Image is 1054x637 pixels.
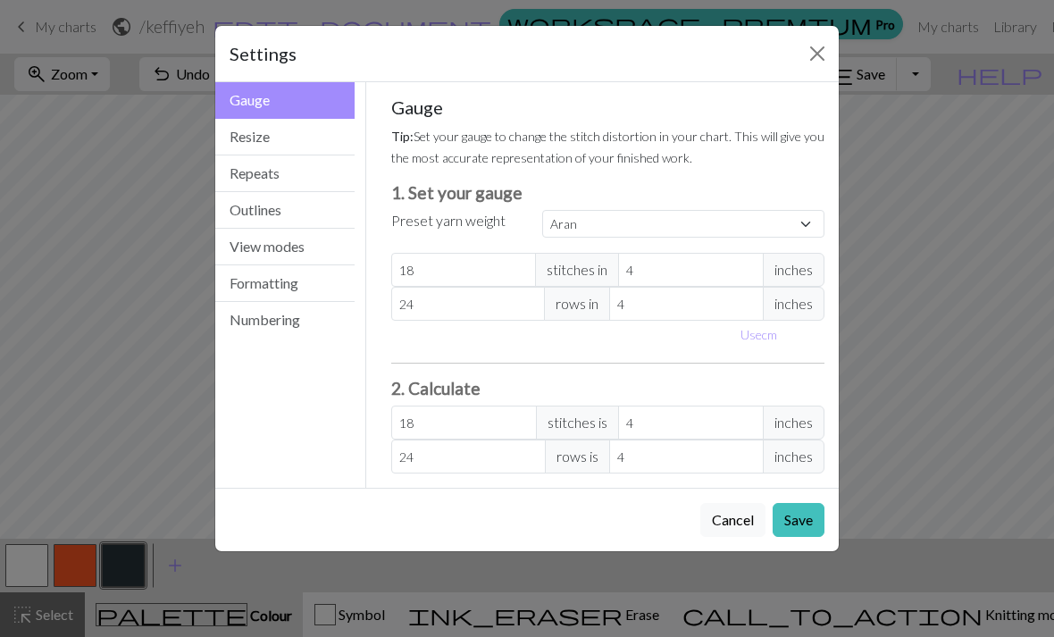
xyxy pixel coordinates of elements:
span: inches [763,440,824,474]
h3: 1. Set your gauge [391,182,825,203]
strong: Tip: [391,129,414,144]
button: Outlines [215,192,355,229]
span: inches [763,406,824,440]
span: stitches is [536,406,619,440]
span: inches [763,287,824,321]
span: inches [763,253,824,287]
label: Preset yarn weight [391,210,506,231]
h5: Settings [230,40,297,67]
button: Resize [215,119,355,155]
button: Gauge [215,82,355,119]
button: Repeats [215,155,355,192]
button: Save [773,503,824,537]
small: Set your gauge to change the stitch distortion in your chart. This will give you the most accurat... [391,129,824,165]
button: Usecm [732,321,785,348]
h5: Gauge [391,96,825,118]
button: Numbering [215,302,355,338]
span: rows in [544,287,610,321]
h3: 2. Calculate [391,378,825,398]
button: Close [803,39,832,68]
span: stitches in [535,253,619,287]
button: Formatting [215,265,355,302]
button: View modes [215,229,355,265]
span: rows is [545,440,610,474]
button: Cancel [700,503,765,537]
